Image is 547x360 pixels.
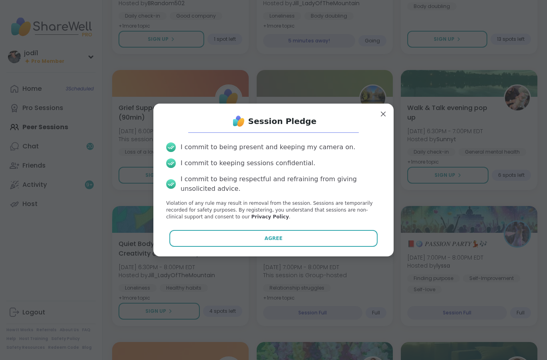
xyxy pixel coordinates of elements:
a: Privacy Policy [251,214,289,220]
div: I commit to keeping sessions confidential. [181,158,316,168]
p: Violation of any rule may result in removal from the session. Sessions are temporarily recorded f... [166,200,381,220]
div: I commit to being respectful and refraining from giving unsolicited advice. [181,174,381,194]
span: Agree [265,235,283,242]
button: Agree [169,230,378,247]
img: ShareWell Logo [231,113,247,129]
div: I commit to being present and keeping my camera on. [181,142,355,152]
h1: Session Pledge [248,116,317,127]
